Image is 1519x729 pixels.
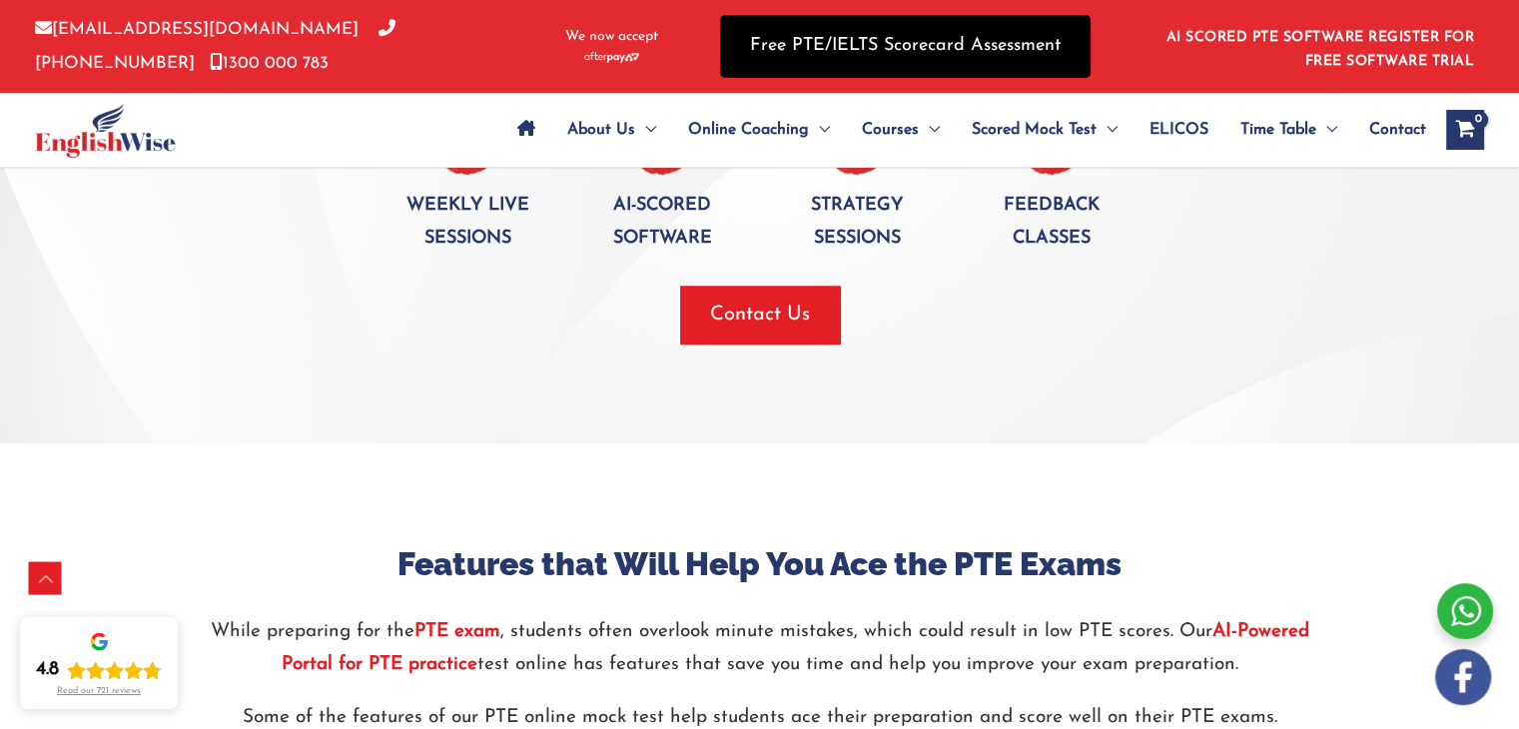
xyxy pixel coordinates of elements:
[414,622,500,641] a: PTE exam
[1316,95,1337,165] span: Menu Toggle
[282,622,1309,674] a: AI-Powered Portal for PTE practice
[680,286,840,344] button: Contact Us
[36,658,59,682] div: 4.8
[956,95,1134,165] a: Scored Mock TestMenu Toggle
[580,190,745,257] p: AI-Scored software
[688,95,809,165] span: Online Coaching
[35,21,359,38] a: [EMAIL_ADDRESS][DOMAIN_NAME]
[635,95,656,165] span: Menu Toggle
[1353,95,1426,165] a: Contact
[191,543,1329,585] h3: Features that Will Help You Ace the PTE Exams
[775,190,940,257] p: Strategy Sessions
[862,95,919,165] span: Courses
[919,95,940,165] span: Menu Toggle
[1097,95,1118,165] span: Menu Toggle
[1435,649,1491,705] img: white-facebook.png
[35,21,395,71] a: [PHONE_NUMBER]
[501,95,1426,165] nav: Site Navigation: Main Menu
[1369,95,1426,165] span: Contact
[35,103,176,158] img: cropped-ew-logo
[1154,14,1484,79] aside: Header Widget 1
[551,95,672,165] a: About UsMenu Toggle
[972,95,1097,165] span: Scored Mock Test
[1446,110,1484,150] a: View Shopping Cart, empty
[970,190,1135,257] p: Feedback classes
[1134,95,1224,165] a: ELICOS
[210,55,329,72] a: 1300 000 783
[1166,30,1475,69] a: AI SCORED PTE SOFTWARE REGISTER FOR FREE SOFTWARE TRIAL
[1224,95,1353,165] a: Time TableMenu Toggle
[36,658,162,682] div: Rating: 4.8 out of 5
[846,95,956,165] a: CoursesMenu Toggle
[565,27,658,47] span: We now accept
[710,301,810,329] span: Contact Us
[385,190,550,257] p: Weekly live sessions
[1240,95,1316,165] span: Time Table
[1149,95,1208,165] span: ELICOS
[672,95,846,165] a: Online CoachingMenu Toggle
[720,15,1091,78] a: Free PTE/IELTS Scorecard Assessment
[584,52,639,63] img: Afterpay-Logo
[57,686,141,697] div: Read our 721 reviews
[809,95,830,165] span: Menu Toggle
[567,95,635,165] span: About Us
[191,615,1329,682] p: While preparing for the , students often overlook minute mistakes, which could result in low PTE ...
